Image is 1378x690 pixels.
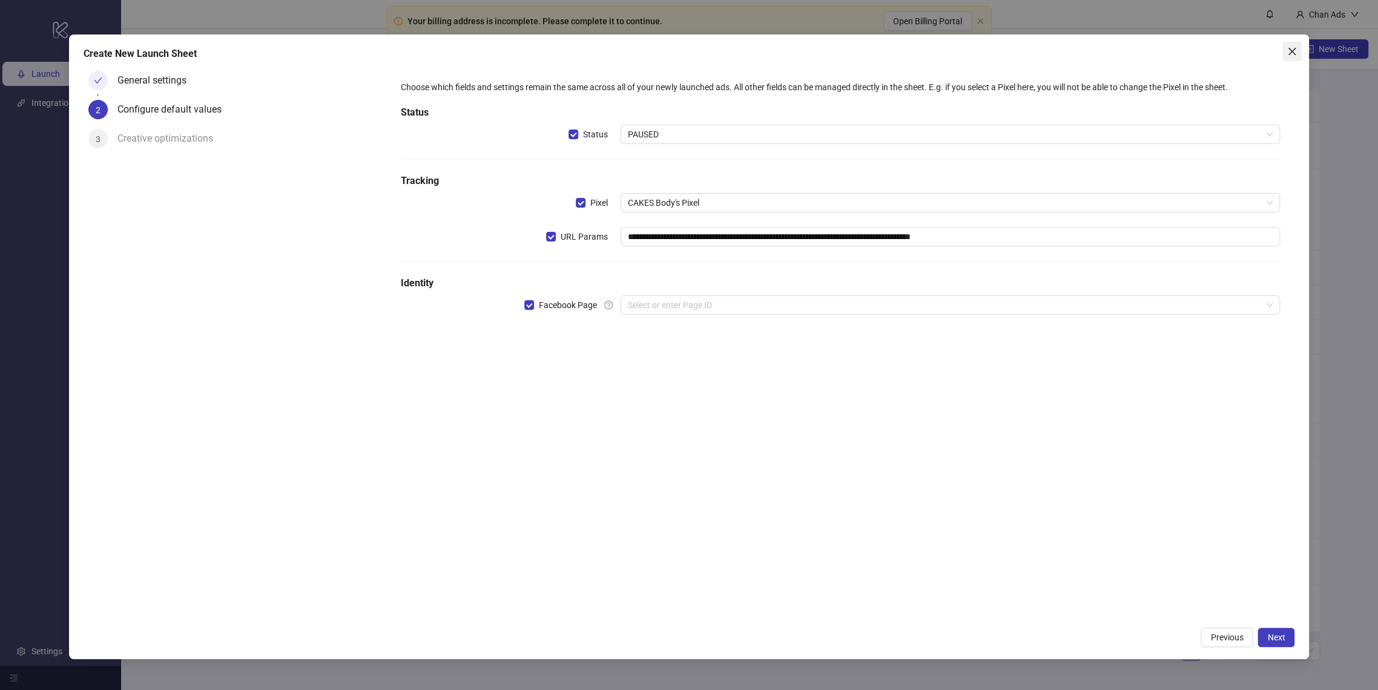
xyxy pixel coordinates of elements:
[94,76,102,85] span: check
[1201,628,1253,647] button: Previous
[628,194,1273,212] span: CAKES Body's Pixel
[1210,632,1243,642] span: Previous
[628,125,1273,143] span: PAUSED
[117,100,231,119] div: Configure default values
[534,298,602,312] span: Facebook Page
[401,105,1280,120] h5: Status
[556,230,613,243] span: URL Params
[401,174,1280,188] h5: Tracking
[1282,42,1302,61] button: Close
[585,196,613,209] span: Pixel
[1287,47,1297,56] span: close
[401,276,1280,291] h5: Identity
[1258,628,1294,647] button: Next
[604,301,613,309] span: question-circle
[1267,632,1285,642] span: Next
[96,105,101,115] span: 2
[401,80,1280,94] div: Choose which fields and settings remain the same across all of your newly launched ads. All other...
[117,71,196,90] div: General settings
[96,134,101,144] span: 3
[578,128,613,141] span: Status
[84,47,1294,61] div: Create New Launch Sheet
[117,129,223,148] div: Creative optimizations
